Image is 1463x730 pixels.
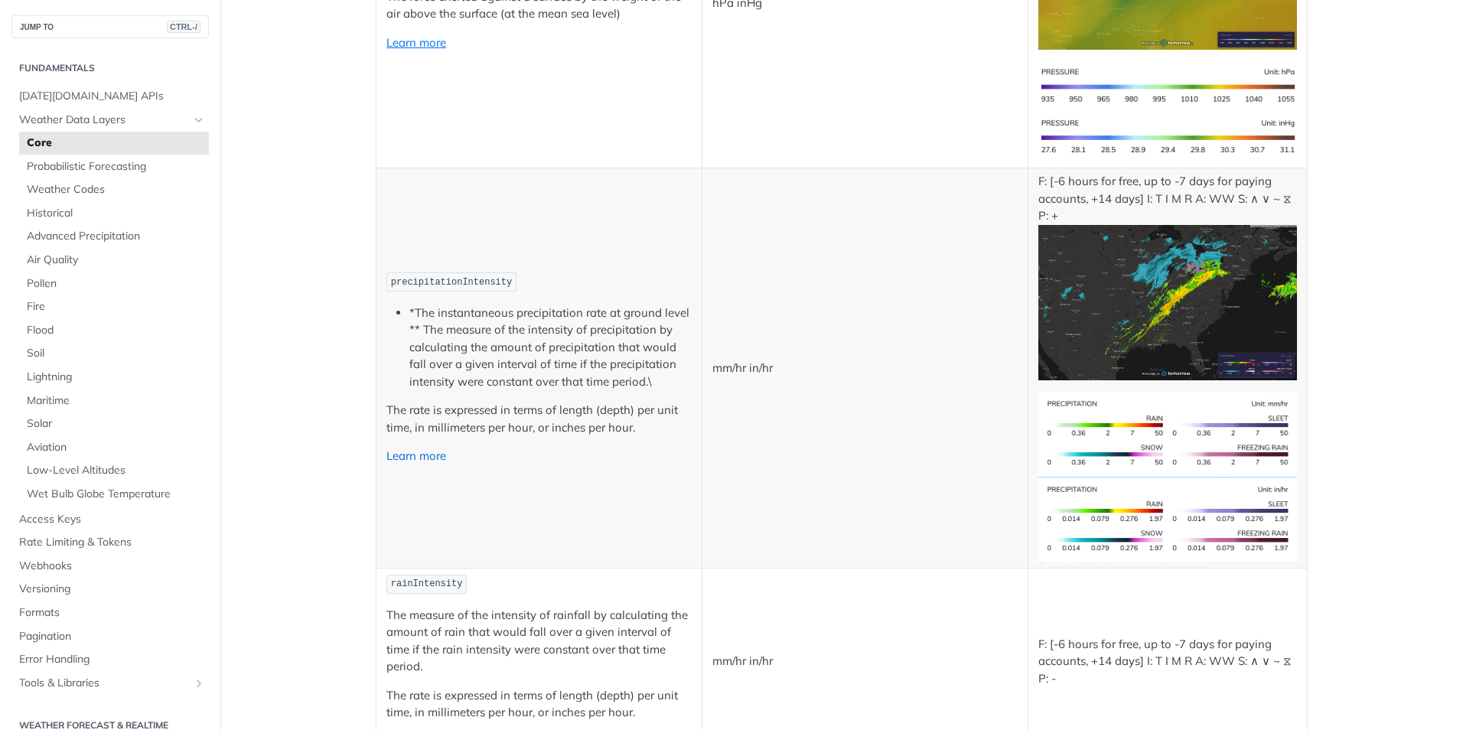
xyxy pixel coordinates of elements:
[391,277,512,288] span: precipitationIntensity
[11,15,209,38] button: JUMP TOCTRL-/
[167,21,200,33] span: CTRL-/
[11,531,209,554] a: Rate Limiting & Tokens
[27,463,205,478] span: Low-Level Altitudes
[27,416,205,432] span: Solar
[19,483,209,506] a: Wet Bulb Globe Temperature
[193,677,205,689] button: Show subpages for Tools & Libraries
[19,412,209,435] a: Solar
[1038,294,1297,308] span: Expand image
[19,605,205,621] span: Formats
[11,61,209,75] h2: Fundamentals
[11,555,209,578] a: Webhooks
[19,132,209,155] a: Core
[386,607,692,676] p: The measure of the intensity of rainfall by calculating the amount of rain that would fall over a...
[19,459,209,482] a: Low-Level Altitudes
[1038,78,1297,93] span: Expand image
[19,652,205,667] span: Error Handling
[19,202,209,225] a: Historical
[19,225,209,248] a: Advanced Precipitation
[1038,512,1297,526] span: Expand image
[193,114,205,126] button: Hide subpages for Weather Data Layers
[1038,636,1297,688] p: F: [-6 hours for free, up to -7 days for paying accounts, +14 days] I: T I M R A: WW S: ∧ ∨ ~ ⧖ P: -
[11,601,209,624] a: Formats
[386,35,446,50] a: Learn more
[11,508,209,531] a: Access Keys
[27,370,205,385] span: Lightning
[19,512,205,527] span: Access Keys
[27,346,205,361] span: Soil
[11,625,209,648] a: Pagination
[19,535,205,550] span: Rate Limiting & Tokens
[11,648,209,671] a: Error Handling
[27,276,205,292] span: Pollen
[27,440,205,455] span: Aviation
[19,249,209,272] a: Air Quality
[27,299,205,314] span: Fire
[1038,129,1297,144] span: Expand image
[409,305,692,391] li: *The instantaneous precipitation rate at ground level ** The measure of the intensity of precipit...
[27,229,205,244] span: Advanced Precipitation
[19,676,189,691] span: Tools & Libraries
[19,319,209,342] a: Flood
[27,323,205,338] span: Flood
[386,687,692,722] p: The rate is expressed in terms of length (depth) per unit time, in millimeters per hour, or inche...
[712,360,1018,377] p: mm/hr in/hr
[27,182,205,197] span: Weather Codes
[1038,425,1297,440] span: Expand image
[19,272,209,295] a: Pollen
[19,155,209,178] a: Probabilistic Forecasting
[19,582,205,597] span: Versioning
[11,672,209,695] a: Tools & LibrariesShow subpages for Tools & Libraries
[19,295,209,318] a: Fire
[386,448,446,463] a: Learn more
[19,366,209,389] a: Lightning
[391,578,463,589] span: rainIntensity
[27,393,205,409] span: Maritime
[11,109,209,132] a: Weather Data LayersHide subpages for Weather Data Layers
[27,253,205,268] span: Air Quality
[19,436,209,459] a: Aviation
[1038,173,1297,380] p: F: [-6 hours for free, up to -7 days for paying accounts, +14 days] I: T I M R A: WW S: ∧ ∨ ~ ⧖ P: +
[11,578,209,601] a: Versioning
[19,629,205,644] span: Pagination
[19,112,189,128] span: Weather Data Layers
[27,159,205,174] span: Probabilistic Forecasting
[19,389,209,412] a: Maritime
[712,653,1018,670] p: mm/hr in/hr
[27,487,205,502] span: Wet Bulb Globe Temperature
[19,89,205,104] span: [DATE][DOMAIN_NAME] APIs
[386,402,692,436] p: The rate is expressed in terms of length (depth) per unit time, in millimeters per hour, or inche...
[27,206,205,221] span: Historical
[27,135,205,151] span: Core
[19,559,205,574] span: Webhooks
[19,342,209,365] a: Soil
[11,85,209,108] a: [DATE][DOMAIN_NAME] APIs
[19,178,209,201] a: Weather Codes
